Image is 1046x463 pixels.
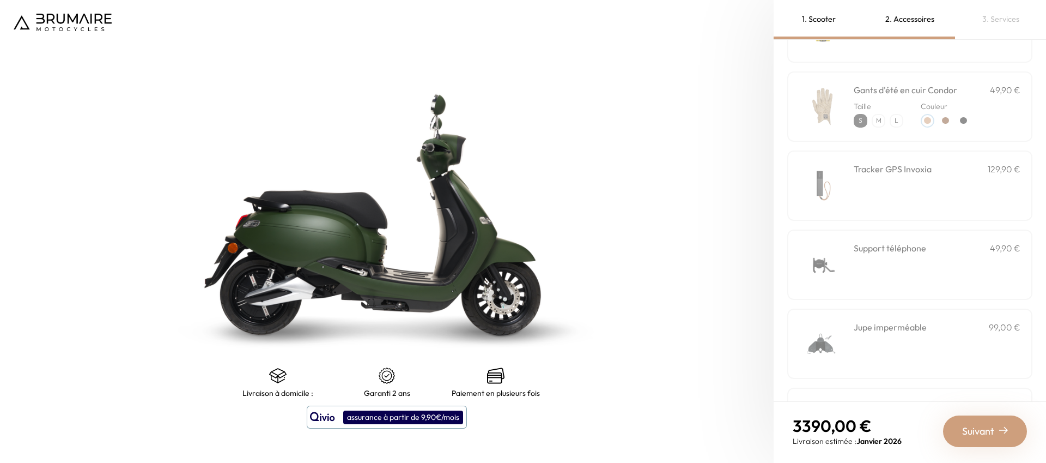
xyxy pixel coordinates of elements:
[990,242,1020,255] p: 49,90 €
[854,242,926,255] h3: Support téléphone
[855,115,866,127] p: S
[793,416,872,436] span: 3390,00 €
[854,101,903,112] p: Taille
[856,436,902,446] span: Janvier 2026
[799,242,846,288] img: Support téléphone
[854,400,981,426] h3: Brumaire Sport : Batterie supplémentaire 3000W
[990,83,1020,97] p: 49,90 €
[799,83,846,130] img: Gants d'été en cuir Condor
[989,321,1020,334] p: 99,00 €
[452,389,540,398] p: Paiement en plusieurs fois
[988,163,1020,176] p: 129,90 €
[378,367,396,384] img: certificat-de-garantie.png
[269,367,287,384] img: shipping.png
[962,424,994,439] span: Suivant
[799,163,846,209] img: Tracker GPS Invoxia
[343,411,463,424] div: assurance à partir de 9,90€/mois
[921,101,970,112] p: Couleur
[873,115,884,127] p: M
[854,321,927,334] h3: Jupe imperméable
[891,115,902,127] p: L
[799,321,846,367] img: Jupe imperméable
[242,389,313,398] p: Livraison à domicile :
[487,367,504,384] img: credit-cards.png
[981,400,1020,426] p: 600,00 €
[364,389,410,398] p: Garanti 2 ans
[14,14,112,31] img: Logo de Brumaire
[310,411,335,424] img: logo qivio
[854,163,932,176] h3: Tracker GPS Invoxia
[999,426,1008,435] img: right-arrow-2.png
[307,406,467,429] button: assurance à partir de 9,90€/mois
[799,400,846,446] img: Brumaire Sport : Batterie supplémentaire 3000W
[854,83,957,97] h3: Gants d'été en cuir Condor
[793,436,902,447] p: Livraison estimée :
